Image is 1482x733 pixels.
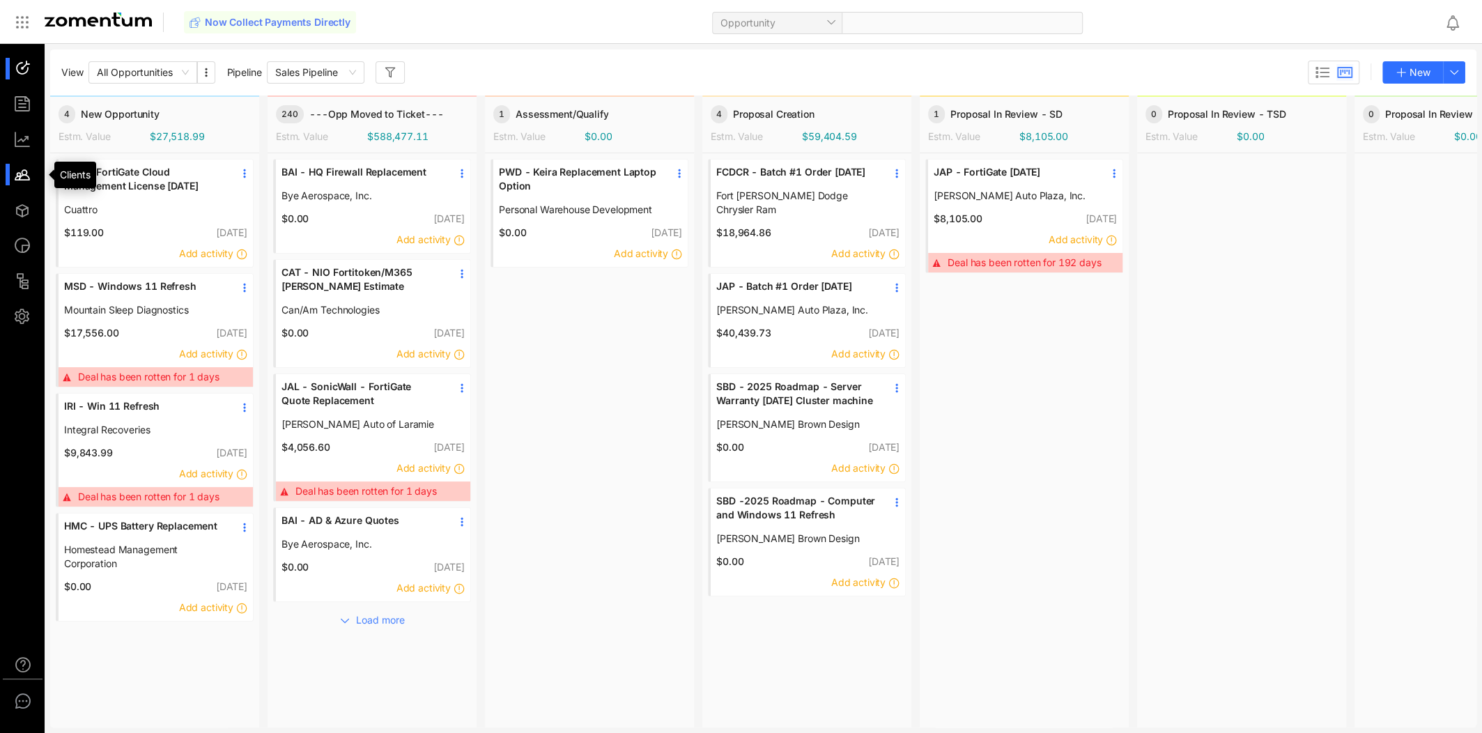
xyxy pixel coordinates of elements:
[59,326,119,340] span: $17,556.00
[716,494,877,522] span: SBD -2025 Roadmap - Computer and Windows 11 Refresh
[64,165,224,203] a: CUA - FortiGate Cloud Management License [DATE]
[64,399,224,413] span: IRI - Win 11 Refresh
[499,165,659,193] span: PWD - Keira Replacement Laptop Option
[1454,130,1481,144] span: $0.00
[716,279,877,303] a: JAP - Batch #1 Order [DATE]
[499,203,659,217] a: Personal Warehouse Development
[281,189,442,203] a: Bye Aerospace, Inc.
[708,488,906,596] div: SBD -2025 Roadmap - Computer and Windows 11 Refresh[PERSON_NAME] Brown Design$0.00[DATE]Add activity
[396,233,451,245] span: Add activity
[925,159,1123,273] div: JAP - FortiGate [DATE][PERSON_NAME] Auto Plaza, Inc.$8,105.00[DATE]Add activityDeal has been rott...
[56,159,254,268] div: CUA - FortiGate Cloud Management License [DATE]Cuattro$119.00[DATE]Add activity
[711,326,771,340] span: $40,439.73
[1410,65,1430,80] span: New
[226,65,261,79] span: Pipeline
[59,226,104,240] span: $119.00
[1237,130,1264,144] span: $0.00
[45,13,152,26] img: Zomentum Logo
[950,107,1063,121] span: Proposal In Review - SD
[64,279,224,303] a: MSD - Windows 11 Refresh
[868,327,900,339] span: [DATE]
[1363,105,1380,123] span: 0
[61,65,83,79] span: View
[281,380,442,408] span: JAL - SonicWall - FortiGate Quote Replacement
[1168,107,1286,121] span: Proposal In Review - TSD
[711,105,727,123] span: 4
[64,279,224,293] span: MSD - Windows 11 Refresh
[295,484,437,498] span: Deal has been rotten for 1 days
[281,303,442,317] a: Can/Am Technologies
[948,256,1101,270] span: Deal has been rotten for 192 days
[281,265,442,303] a: CAT - NIO Fortitoken/M365 [PERSON_NAME] Estimate
[59,446,113,460] span: $9,843.99
[281,265,442,293] span: CAT - NIO Fortitoken/M365 [PERSON_NAME] Estimate
[64,519,224,543] a: HMC - UPS Battery Replacement
[56,513,254,622] div: HMC - UPS Battery ReplacementHomestead Management Corporation$0.00[DATE]Add activity
[179,601,233,613] span: Add activity
[54,162,96,188] div: Clients
[651,226,682,238] span: [DATE]
[493,130,545,142] span: Estm. Value
[64,165,224,193] span: CUA - FortiGate Cloud Management License [DATE]
[1019,130,1068,144] span: $8,105.00
[934,189,1094,203] a: [PERSON_NAME] Auto Plaza, Inc.
[711,555,743,569] span: $0.00
[928,130,980,142] span: Estm. Value
[64,423,224,437] span: Integral Recoveries
[396,582,451,594] span: Add activity
[433,213,465,224] span: [DATE]
[928,105,945,123] span: 1
[78,490,219,504] span: Deal has been rotten for 1 days
[273,507,471,602] div: BAI - AD & Azure QuotesBye Aerospace, Inc.$0.00[DATE]Add activity
[281,537,442,551] a: Bye Aerospace, Inc.
[64,399,224,423] a: IRI - Win 11 Refresh
[928,212,982,226] span: $8,105.00
[1382,61,1444,84] button: New
[281,165,442,179] span: BAI - HQ Firewall Replacement
[868,226,900,238] span: [DATE]
[64,303,224,317] a: Mountain Sleep Diagnostics
[934,165,1094,179] span: JAP - FortiGate [DATE]
[179,348,233,360] span: Add activity
[493,226,526,240] span: $0.00
[205,15,350,29] span: Now Collect Payments Directly
[309,107,444,121] span: ---Opp Moved to Ticket---
[273,159,471,254] div: BAI - HQ Firewall ReplacementBye Aerospace, Inc.$0.00[DATE]Add activity
[59,105,75,123] span: 4
[64,543,224,571] span: Homestead Management Corporation
[97,62,189,83] span: All Opportunities
[184,11,356,33] button: Now Collect Payments Directly
[585,130,612,144] span: $0.00
[934,165,1094,189] a: JAP - FortiGate [DATE]
[716,380,877,408] span: SBD - 2025 Roadmap - Server Warranty [DATE] Cluster machine
[275,62,356,83] span: Sales Pipeline
[1086,213,1117,224] span: [DATE]
[1049,233,1103,245] span: Add activity
[433,327,465,339] span: [DATE]
[276,440,330,454] span: $4,056.60
[716,303,877,317] span: [PERSON_NAME] Auto Plaza, Inc.
[56,273,254,387] div: MSD - Windows 11 RefreshMountain Sleep Diagnostics$17,556.00[DATE]Add activityDeal has been rotte...
[276,212,309,226] span: $0.00
[614,247,668,259] span: Add activity
[56,393,254,507] div: IRI - Win 11 RefreshIntegral Recoveries$9,843.99[DATE]Add activityDeal has been rotten for 1 days
[491,159,688,268] div: PWD - Keira Replacement Laptop OptionPersonal Warehouse Development$0.00[DATE]Add activity
[396,348,451,360] span: Add activity
[216,580,247,592] span: [DATE]
[868,555,900,567] span: [DATE]
[433,561,465,573] span: [DATE]
[281,165,442,189] a: BAI - HQ Firewall Replacement
[396,462,451,474] span: Add activity
[59,130,110,142] span: Estm. Value
[64,203,224,217] span: Cuattro
[281,417,442,431] a: [PERSON_NAME] Auto of Laramie
[711,440,743,454] span: $0.00
[273,259,471,368] div: CAT - NIO Fortitoken/M365 [PERSON_NAME] EstimateCan/Am Technologies$0.00[DATE]Add activity
[733,107,815,121] span: Proposal Creation
[716,532,877,546] span: [PERSON_NAME] Brown Design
